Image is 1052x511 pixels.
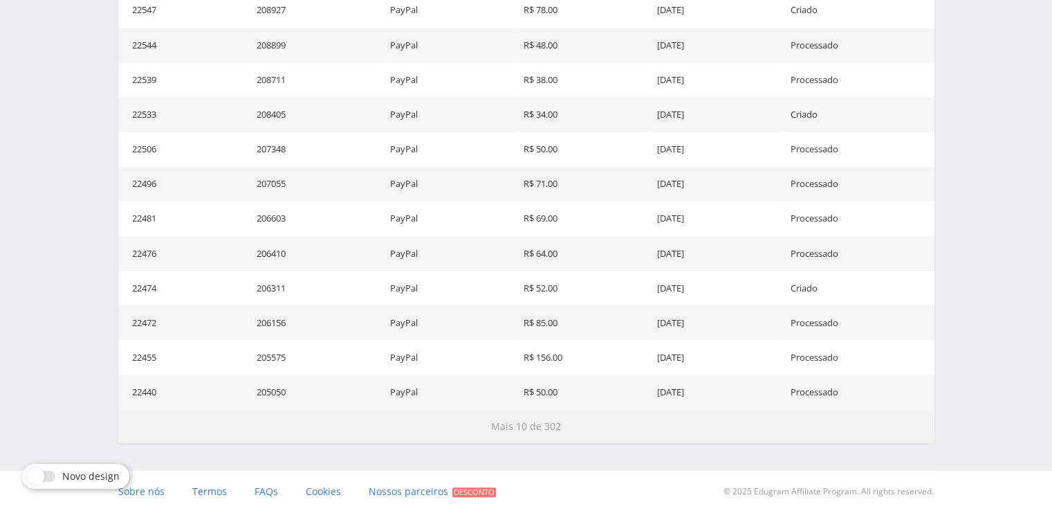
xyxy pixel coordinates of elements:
span: Nossos parceiros [369,485,448,498]
td: R$ 34.00 [518,97,652,132]
td: R$ 50.00 [518,132,652,166]
span: Termos [192,485,227,498]
td: PayPal [385,340,518,375]
td: PayPal [385,236,518,271]
td: 22496 [118,166,252,201]
td: 205050 [251,375,385,409]
td: PayPal [385,97,518,132]
td: Criado [785,271,934,305]
td: R$ 156.00 [518,340,652,375]
td: [DATE] [652,305,785,340]
td: [DATE] [652,132,785,166]
td: 22472 [118,305,252,340]
td: R$ 38.00 [518,62,652,97]
td: Processado [785,375,934,409]
td: 207055 [251,166,385,201]
td: 206156 [251,305,385,340]
td: Processado [785,166,934,201]
td: 207348 [251,132,385,166]
td: 22544 [118,28,252,62]
td: R$ 52.00 [518,271,652,305]
td: [DATE] [652,340,785,375]
td: PayPal [385,271,518,305]
td: [DATE] [652,236,785,271]
td: R$ 50.00 [518,375,652,409]
td: PayPal [385,375,518,409]
td: 22481 [118,201,252,235]
td: PayPal [385,28,518,62]
td: 206410 [251,236,385,271]
td: 208899 [251,28,385,62]
td: 22455 [118,340,252,375]
span: Cookies [306,485,341,498]
td: Processado [785,28,934,62]
span: Desconto [452,487,496,497]
span: FAQs [255,485,278,498]
td: 205575 [251,340,385,375]
td: R$ 85.00 [518,305,652,340]
td: Processado [785,340,934,375]
td: [DATE] [652,97,785,132]
td: R$ 71.00 [518,166,652,201]
td: [DATE] [652,28,785,62]
td: Processado [785,305,934,340]
span: Novo design [62,471,120,482]
td: [DATE] [652,271,785,305]
span: Sobre nós [118,485,165,498]
td: PayPal [385,305,518,340]
td: Processado [785,201,934,235]
td: PayPal [385,201,518,235]
td: R$ 69.00 [518,201,652,235]
td: [DATE] [652,166,785,201]
td: 208711 [251,62,385,97]
td: [DATE] [652,201,785,235]
td: 22440 [118,375,252,409]
td: PayPal [385,132,518,166]
td: 22476 [118,236,252,271]
td: 22533 [118,97,252,132]
td: PayPal [385,166,518,201]
td: 208405 [251,97,385,132]
td: Processado [785,236,934,271]
td: Criado [785,97,934,132]
td: 206603 [251,201,385,235]
button: Mais 10 de 302 [118,410,934,443]
td: PayPal [385,62,518,97]
td: R$ 48.00 [518,28,652,62]
td: [DATE] [652,375,785,409]
td: 22506 [118,132,252,166]
td: 22539 [118,62,252,97]
td: Processado [785,132,934,166]
td: R$ 64.00 [518,236,652,271]
td: 206311 [251,271,385,305]
td: [DATE] [652,62,785,97]
span: Mais 10 de 302 [491,420,561,433]
td: Processado [785,62,934,97]
td: 22474 [118,271,252,305]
